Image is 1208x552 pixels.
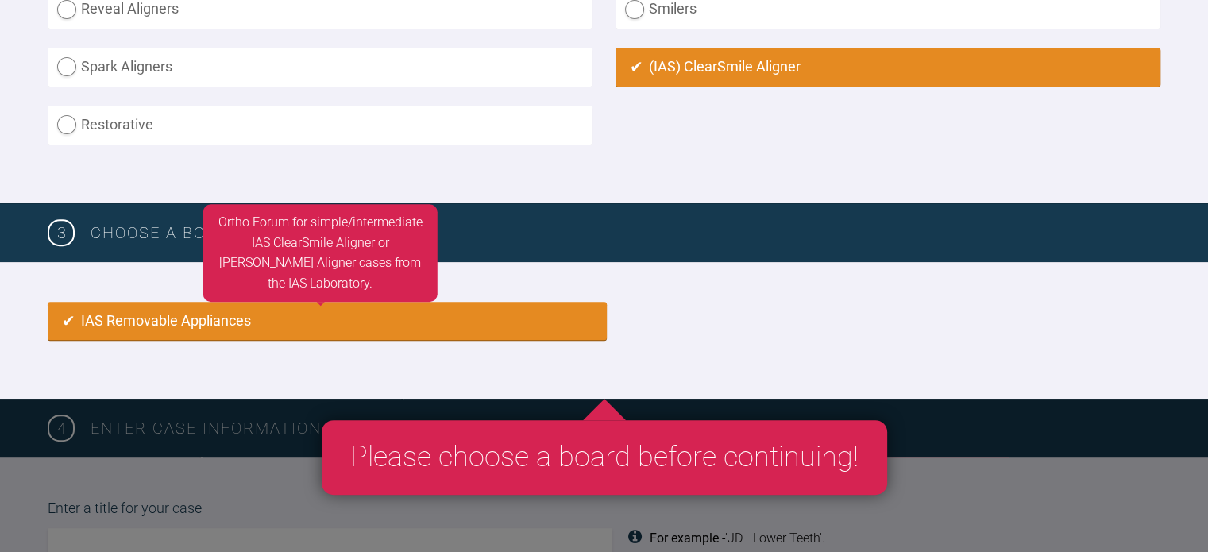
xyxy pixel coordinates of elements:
[322,420,887,495] div: Please choose a board before continuing!
[48,48,592,87] label: Spark Aligners
[48,219,75,246] span: 3
[91,220,1160,245] h3: Choose a board
[48,106,592,145] label: Restorative
[48,302,607,341] label: IAS Removable Appliances
[203,204,438,301] div: Ortho Forum for simple/intermediate IAS ClearSmile Aligner or [PERSON_NAME] Aligner cases from th...
[616,48,1160,87] label: (IAS) ClearSmile Aligner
